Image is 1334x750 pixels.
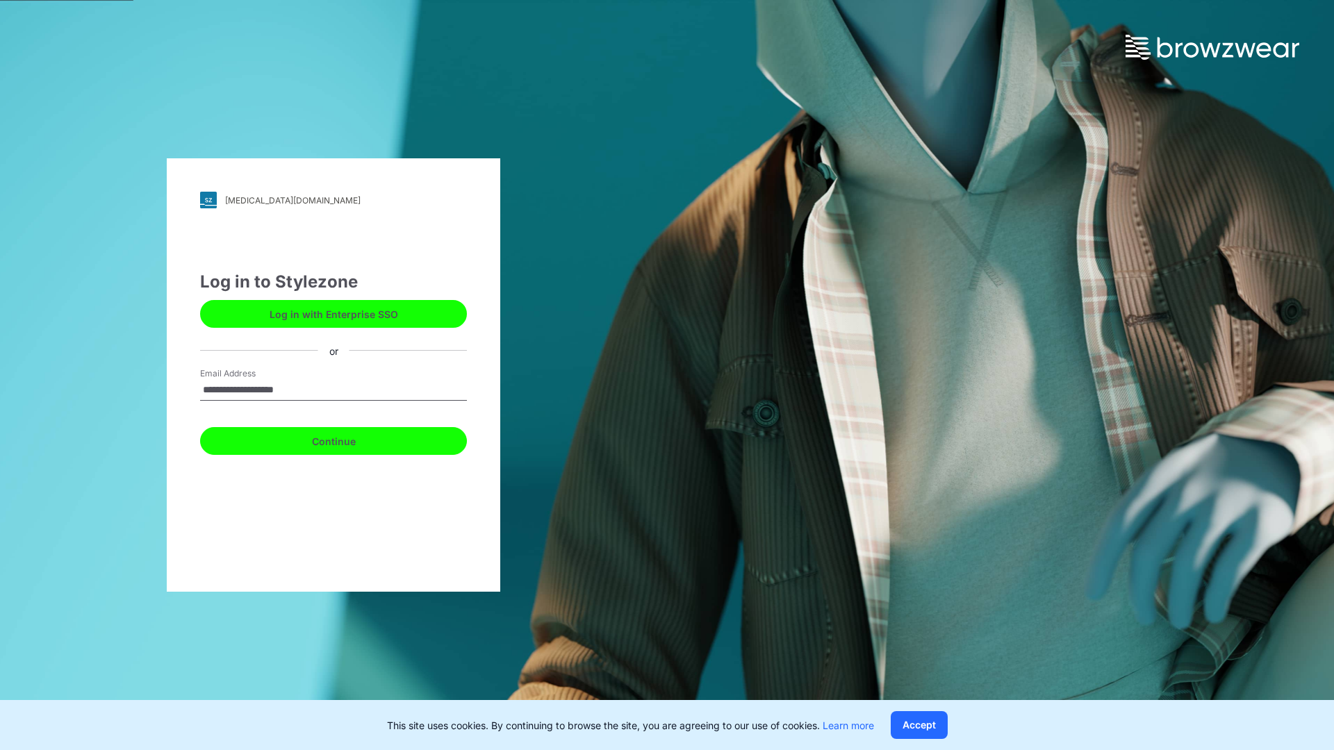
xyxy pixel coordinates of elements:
label: Email Address [200,367,297,380]
img: svg+xml;base64,PHN2ZyB3aWR0aD0iMjgiIGhlaWdodD0iMjgiIHZpZXdCb3g9IjAgMCAyOCAyOCIgZmlsbD0ibm9uZSIgeG... [200,192,217,208]
button: Accept [891,711,948,739]
button: Log in with Enterprise SSO [200,300,467,328]
div: Log in to Stylezone [200,269,467,294]
img: browzwear-logo.73288ffb.svg [1126,35,1299,60]
a: Learn more [823,719,874,731]
button: Continue [200,427,467,455]
p: This site uses cookies. By continuing to browse the site, you are agreeing to our use of cookies. [387,718,874,733]
div: or [318,343,349,358]
div: [MEDICAL_DATA][DOMAIN_NAME] [225,195,361,206]
a: [MEDICAL_DATA][DOMAIN_NAME] [200,192,467,208]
